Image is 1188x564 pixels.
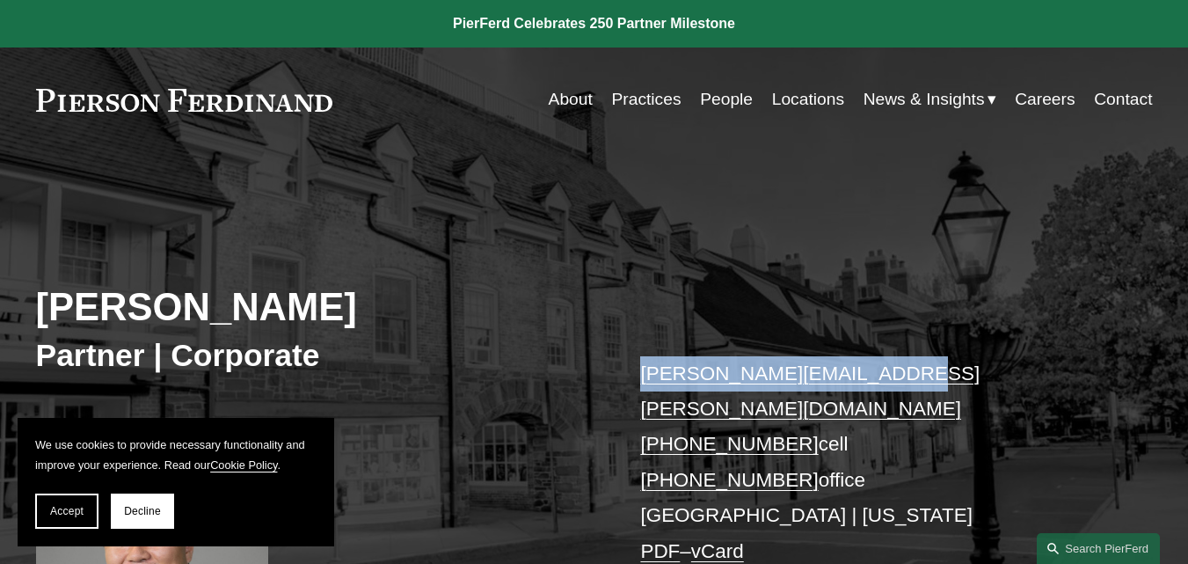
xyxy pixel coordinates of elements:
h3: Partner | Corporate [36,337,594,376]
section: Cookie banner [18,418,334,546]
a: PDF [640,540,680,562]
a: Careers [1015,83,1075,116]
a: About [549,83,593,116]
button: Accept [35,494,98,529]
a: Practices [611,83,681,116]
a: Cookie Policy [210,458,277,472]
a: People [700,83,753,116]
button: Decline [111,494,174,529]
a: [PERSON_NAME][EMAIL_ADDRESS][PERSON_NAME][DOMAIN_NAME] [640,363,980,420]
span: Accept [50,505,84,517]
a: Search this site [1037,533,1160,564]
span: News & Insights [864,84,985,115]
h2: [PERSON_NAME] [36,284,594,331]
a: folder dropdown [864,83,996,116]
a: Locations [772,83,844,116]
a: [PHONE_NUMBER] [640,433,818,455]
p: We use cookies to provide necessary functionality and improve your experience. Read our . [35,436,317,476]
a: Contact [1094,83,1152,116]
span: Decline [124,505,161,517]
a: [PHONE_NUMBER] [640,469,818,491]
a: vCard [691,540,744,562]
